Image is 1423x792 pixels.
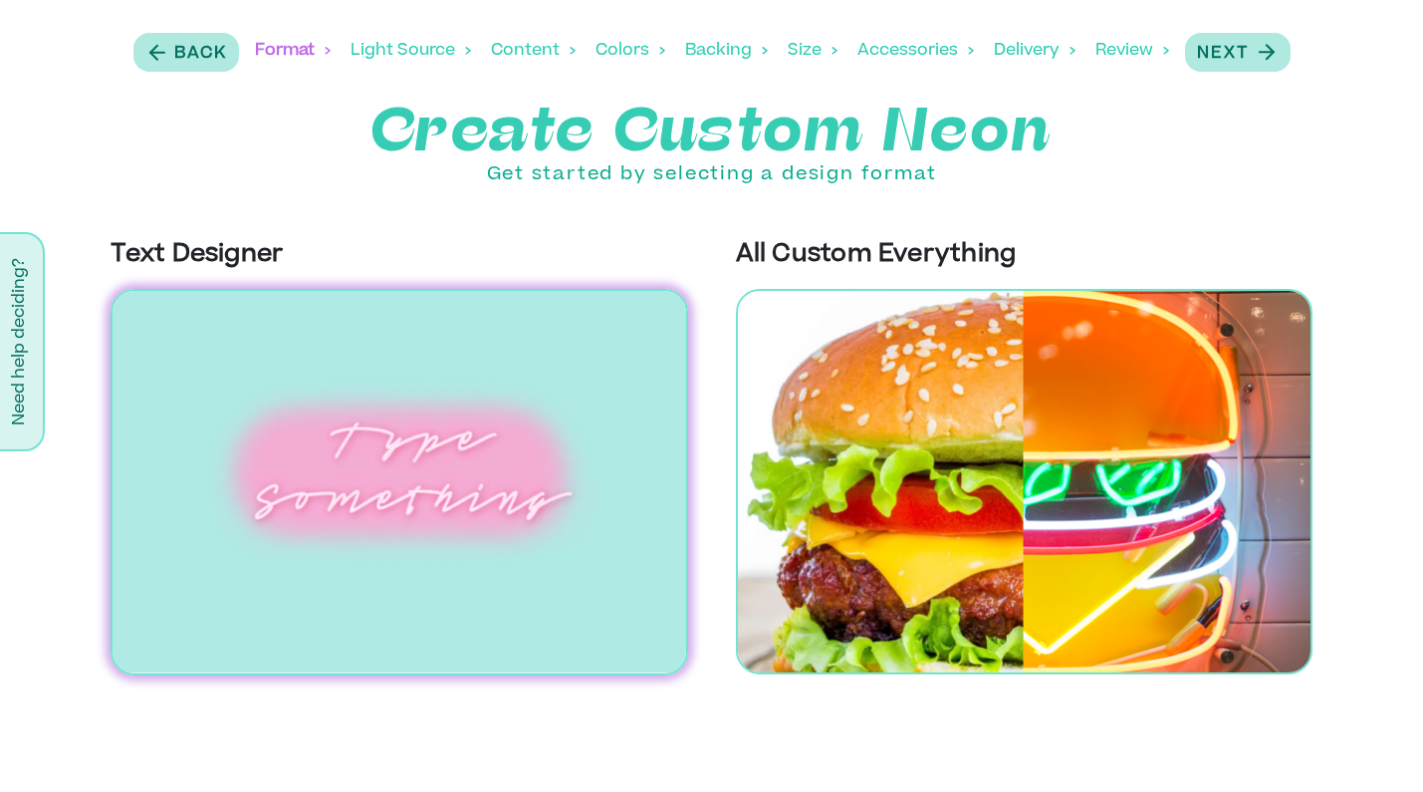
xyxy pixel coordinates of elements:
img: All Custom Everything [736,289,1312,674]
div: Light Source [351,20,471,82]
div: Size [788,20,837,82]
img: Text Designer [111,289,687,675]
div: Content [491,20,576,82]
div: Accessories [857,20,974,82]
div: Backing [685,20,768,82]
p: Text Designer [111,237,687,273]
p: All Custom Everything [736,237,1312,273]
div: Delivery [994,20,1075,82]
div: Format [255,20,331,82]
p: Next [1197,42,1249,66]
div: Review [1095,20,1169,82]
div: Colors [595,20,665,82]
p: Back [174,42,227,66]
button: Next [1185,33,1291,72]
button: Back [133,33,239,72]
